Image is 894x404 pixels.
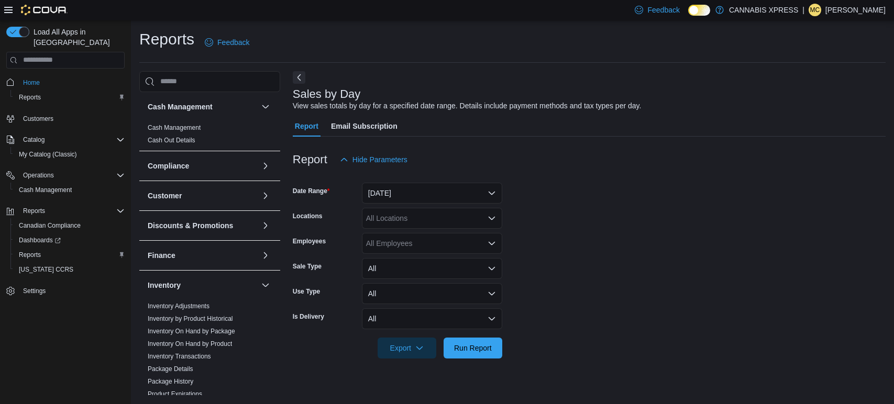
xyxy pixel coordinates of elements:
a: My Catalog (Classic) [15,148,81,161]
span: [US_STATE] CCRS [19,265,73,274]
h3: Cash Management [148,102,213,112]
label: Date Range [293,187,330,195]
button: Reports [19,205,49,217]
span: Run Report [454,343,492,353]
span: Package Details [148,365,193,373]
a: Product Expirations [148,390,202,398]
button: Reports [10,248,129,262]
button: Customer [259,189,272,202]
button: Next [293,71,305,84]
p: [PERSON_NAME] [825,4,886,16]
a: [US_STATE] CCRS [15,263,78,276]
span: Inventory by Product Historical [148,315,233,323]
button: Operations [19,169,58,182]
span: Feedback [647,5,679,15]
p: | [802,4,804,16]
button: My Catalog (Classic) [10,147,129,162]
a: Cash Management [15,184,76,196]
span: Canadian Compliance [15,219,125,232]
span: Customers [23,115,53,123]
span: Load All Apps in [GEOGRAPHIC_DATA] [29,27,125,48]
span: MC [810,4,820,16]
span: Inventory Adjustments [148,302,209,310]
span: Settings [23,287,46,295]
a: Reports [15,249,45,261]
button: Compliance [148,161,257,171]
label: Use Type [293,287,320,296]
span: Cash Management [15,184,125,196]
span: Reports [15,249,125,261]
a: Dashboards [15,234,65,246]
button: Operations [2,168,129,183]
button: Run Report [444,338,502,358]
h3: Discounts & Promotions [148,220,233,231]
span: Operations [23,171,54,179]
nav: Complex example [6,71,125,326]
h3: Compliance [148,161,189,171]
span: Inventory Transactions [148,352,211,361]
button: Canadian Compliance [10,218,129,233]
div: View sales totals by day for a specified date range. Details include payment methods and tax type... [293,100,642,111]
a: Home [19,76,44,89]
label: Locations [293,212,323,220]
button: Cash Management [10,183,129,197]
a: Inventory Transactions [148,353,211,360]
a: Inventory On Hand by Package [148,328,235,335]
a: Reports [15,91,45,104]
button: Finance [259,249,272,262]
a: Customers [19,113,58,125]
a: Canadian Compliance [15,219,85,232]
span: Dashboards [15,234,125,246]
div: Cash Management [139,121,280,151]
a: Inventory On Hand by Product [148,340,232,347]
a: Settings [19,285,50,297]
a: Package Details [148,365,193,373]
label: Employees [293,237,326,245]
span: Email Subscription [331,116,398,137]
button: Compliance [259,160,272,172]
button: Customers [2,111,129,126]
span: Export [384,338,430,358]
button: Settings [2,283,129,298]
span: Reports [23,207,45,215]
button: Cash Management [148,102,257,112]
span: My Catalog (Classic) [15,148,125,161]
span: Settings [19,284,125,297]
h3: Inventory [148,280,181,290]
button: Cash Management [259,100,272,113]
span: Dashboards [19,236,61,244]
button: Discounts & Promotions [259,219,272,232]
h3: Finance [148,250,175,261]
a: Cash Management [148,124,201,131]
button: Open list of options [488,214,496,222]
a: Dashboards [10,233,129,248]
button: Catalog [2,132,129,147]
button: Reports [2,204,129,218]
div: Melanie Crowley [809,4,821,16]
button: Export [378,338,436,358]
h1: Reports [139,29,194,50]
a: Feedback [201,32,253,53]
button: Inventory [259,279,272,291]
a: Inventory Adjustments [148,302,209,310]
button: [US_STATE] CCRS [10,262,129,277]
button: Discounts & Promotions [148,220,257,231]
a: Package History [148,378,193,385]
img: Cova [21,5,68,15]
a: Cash Out Details [148,137,195,144]
span: Inventory On Hand by Package [148,327,235,335]
button: Open list of options [488,239,496,248]
span: Cash Out Details [148,136,195,144]
span: Cash Management [148,124,201,132]
button: Inventory [148,280,257,290]
button: All [362,258,502,279]
span: Cash Management [19,186,72,194]
label: Is Delivery [293,312,324,321]
button: All [362,308,502,329]
button: Finance [148,250,257,261]
span: Reports [15,91,125,104]
span: Product Expirations [148,390,202,398]
span: Customers [19,112,125,125]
